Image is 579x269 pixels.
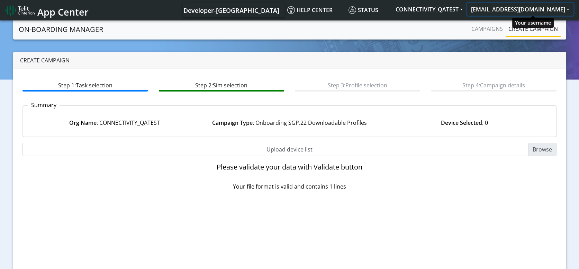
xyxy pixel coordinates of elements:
[37,6,89,18] span: App Center
[431,78,557,92] btn: Step 4: Campaign details
[284,3,346,17] a: Help center
[467,3,573,16] button: [EMAIL_ADDRESS][DOMAIN_NAME]
[202,119,377,127] div: : Onboarding SGP.22 Downloadable Profiles
[441,119,482,127] strong: Device Selected
[287,6,333,14] span: Help center
[349,6,356,14] img: status.svg
[391,3,467,16] button: CONNECTIVITY_QATEST
[69,119,97,127] strong: Org Name
[349,6,378,14] span: Status
[159,78,284,92] btn: Step 2: Sim selection
[6,3,88,18] a: App Center
[295,78,420,92] btn: Step 3: Profile selection
[6,5,35,16] img: logo-telit-cinterion-gw-new.png
[506,22,561,36] a: Create campaign
[183,3,279,17] a: Your current platform instance
[156,182,423,191] p: Your file format is valid and contains 1 lines
[27,119,202,127] div: : CONNECTIVITY_QATEST
[156,163,423,171] h5: Please validate your data with Validate button
[183,6,279,15] span: Developer-[GEOGRAPHIC_DATA]
[19,23,103,36] a: On-Boarding Manager
[13,52,566,69] div: Create campaign
[377,119,552,127] div: : 0
[469,22,506,36] a: Campaigns
[212,119,253,127] strong: Campaign Type
[287,6,295,14] img: knowledge.svg
[22,78,148,92] btn: Step 1: Task selection
[346,3,391,17] a: Status
[512,18,554,28] div: Your username
[28,101,60,109] p: Summary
